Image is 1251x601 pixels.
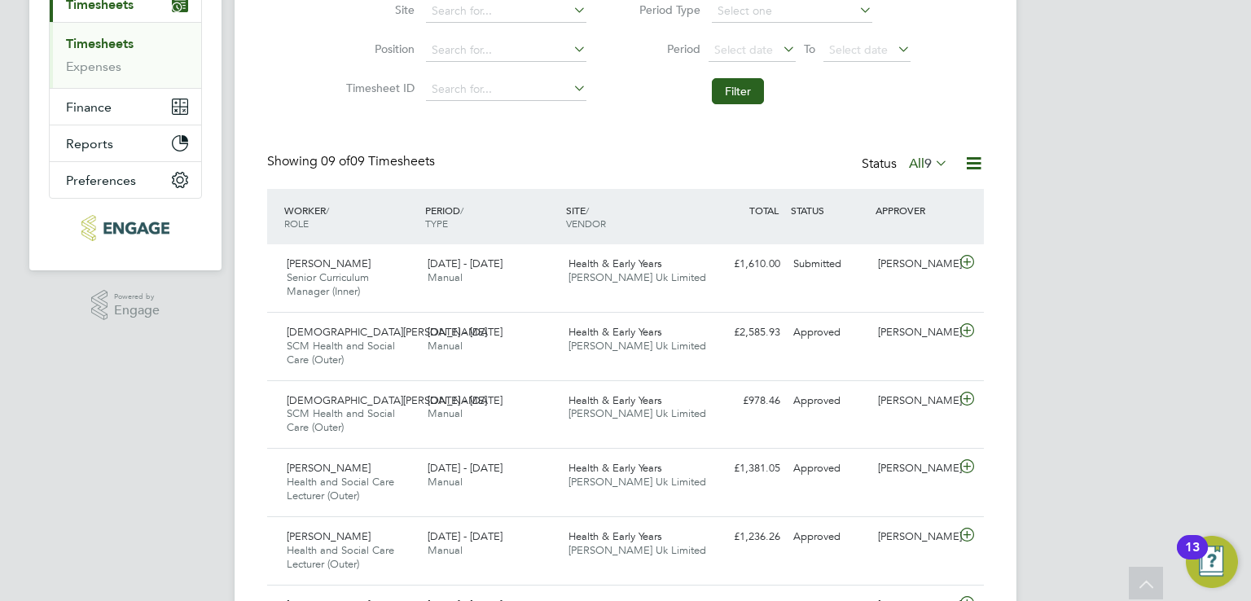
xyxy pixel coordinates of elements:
span: [PERSON_NAME] Uk Limited [568,543,706,557]
div: Approved [787,524,871,551]
div: Approved [787,455,871,482]
a: Go to home page [49,215,202,241]
span: Manual [428,270,463,284]
span: Manual [428,543,463,557]
label: Position [341,42,415,56]
button: Open Resource Center, 13 new notifications [1186,536,1238,588]
span: Reports [66,136,113,151]
span: 9 [924,156,932,172]
span: [PERSON_NAME] [287,461,371,475]
span: Finance [66,99,112,115]
div: WORKER [280,195,421,238]
div: Timesheets [50,22,201,88]
div: PERIOD [421,195,562,238]
div: [PERSON_NAME] [871,455,956,482]
label: All [909,156,948,172]
a: Expenses [66,59,121,74]
div: [PERSON_NAME] [871,251,956,278]
span: / [326,204,329,217]
span: Health & Early Years [568,461,662,475]
div: [PERSON_NAME] [871,319,956,346]
span: Health and Social Care Lecturer (Outer) [287,543,394,571]
span: 09 of [321,153,350,169]
div: Showing [267,153,438,170]
span: Senior Curriculum Manager (Inner) [287,270,369,298]
span: [PERSON_NAME] [287,529,371,543]
span: [PERSON_NAME] [287,257,371,270]
span: [DEMOGRAPHIC_DATA][PERSON_NAME] [287,325,487,339]
div: [PERSON_NAME] [871,524,956,551]
span: [DATE] - [DATE] [428,529,503,543]
span: [DATE] - [DATE] [428,393,503,407]
span: [DATE] - [DATE] [428,461,503,475]
label: Site [341,2,415,17]
div: £1,610.00 [702,251,787,278]
button: Filter [712,78,764,104]
span: Select date [829,42,888,57]
span: [DATE] - [DATE] [428,257,503,270]
a: Powered byEngage [91,290,160,321]
label: Timesheet ID [341,81,415,95]
span: Preferences [66,173,136,188]
label: Period [627,42,700,56]
span: [PERSON_NAME] Uk Limited [568,270,706,284]
div: Approved [787,319,871,346]
div: Status [862,153,951,176]
span: TYPE [425,217,448,230]
span: 09 Timesheets [321,153,435,169]
span: Health & Early Years [568,393,662,407]
span: Engage [114,304,160,318]
div: APPROVER [871,195,956,225]
div: [PERSON_NAME] [871,388,956,415]
label: Period Type [627,2,700,17]
span: Health & Early Years [568,325,662,339]
span: Health & Early Years [568,529,662,543]
img: morganhunt-logo-retina.png [81,215,169,241]
span: Powered by [114,290,160,304]
span: SCM Health and Social Care (Outer) [287,406,395,434]
button: Reports [50,125,201,161]
span: [PERSON_NAME] Uk Limited [568,339,706,353]
div: Approved [787,388,871,415]
input: Search for... [426,78,586,101]
span: VENDOR [566,217,606,230]
span: Select date [714,42,773,57]
span: [PERSON_NAME] Uk Limited [568,406,706,420]
span: Health & Early Years [568,257,662,270]
span: Manual [428,406,463,420]
span: Manual [428,475,463,489]
button: Preferences [50,162,201,198]
span: Manual [428,339,463,353]
input: Search for... [426,39,586,62]
a: Timesheets [66,36,134,51]
span: [DATE] - [DATE] [428,325,503,339]
div: SITE [562,195,703,238]
div: £1,236.26 [702,524,787,551]
span: TOTAL [749,204,779,217]
span: ROLE [284,217,309,230]
div: STATUS [787,195,871,225]
span: Health and Social Care Lecturer (Outer) [287,475,394,502]
button: Finance [50,89,201,125]
span: / [460,204,463,217]
span: / [586,204,589,217]
span: [DEMOGRAPHIC_DATA][PERSON_NAME] [287,393,487,407]
div: 13 [1185,547,1200,568]
span: To [799,38,820,59]
div: £978.46 [702,388,787,415]
span: SCM Health and Social Care (Outer) [287,339,395,366]
span: [PERSON_NAME] Uk Limited [568,475,706,489]
div: £1,381.05 [702,455,787,482]
div: £2,585.93 [702,319,787,346]
div: Submitted [787,251,871,278]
